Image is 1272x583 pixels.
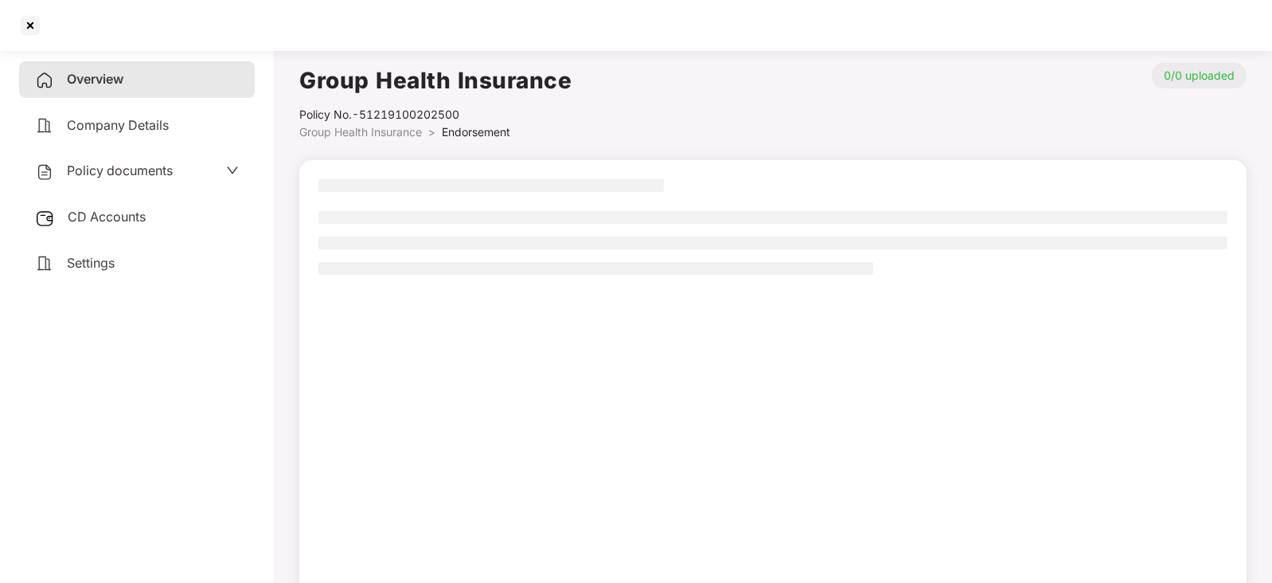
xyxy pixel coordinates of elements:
[35,162,54,182] img: svg+xml;base64,PHN2ZyB4bWxucz0iaHR0cDovL3d3dy53My5vcmcvMjAwMC9zdmciIHdpZHRoPSIyNCIgaGVpZ2h0PSIyNC...
[428,125,435,139] span: >
[35,71,54,90] img: svg+xml;base64,PHN2ZyB4bWxucz0iaHR0cDovL3d3dy53My5vcmcvMjAwMC9zdmciIHdpZHRoPSIyNCIgaGVpZ2h0PSIyNC...
[35,209,55,228] img: svg+xml;base64,PHN2ZyB3aWR0aD0iMjUiIGhlaWdodD0iMjQiIHZpZXdCb3g9IjAgMCAyNSAyNCIgZmlsbD0ibm9uZSIgeG...
[67,71,123,87] span: Overview
[68,209,146,225] span: CD Accounts
[1152,63,1247,88] p: 0/0 uploaded
[226,164,239,177] span: down
[67,117,169,133] span: Company Details
[35,254,54,273] img: svg+xml;base64,PHN2ZyB4bWxucz0iaHR0cDovL3d3dy53My5vcmcvMjAwMC9zdmciIHdpZHRoPSIyNCIgaGVpZ2h0PSIyNC...
[299,125,422,139] span: Group Health Insurance
[67,255,115,271] span: Settings
[35,116,54,135] img: svg+xml;base64,PHN2ZyB4bWxucz0iaHR0cDovL3d3dy53My5vcmcvMjAwMC9zdmciIHdpZHRoPSIyNCIgaGVpZ2h0PSIyNC...
[299,63,572,98] h1: Group Health Insurance
[299,106,572,123] div: Policy No.- 51219100202500
[67,162,173,178] span: Policy documents
[442,125,510,139] span: Endorsement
